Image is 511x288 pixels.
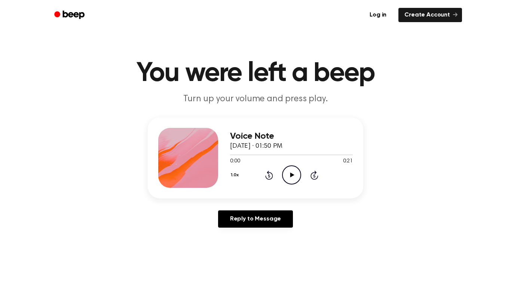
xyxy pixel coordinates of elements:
[49,8,91,22] a: Beep
[362,6,394,24] a: Log in
[230,143,282,150] span: [DATE] · 01:50 PM
[112,93,399,105] p: Turn up your volume and press play.
[64,60,447,87] h1: You were left a beep
[218,210,293,228] a: Reply to Message
[230,157,240,165] span: 0:00
[230,131,353,141] h3: Voice Note
[343,157,353,165] span: 0:21
[230,169,241,181] button: 1.0x
[398,8,462,22] a: Create Account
